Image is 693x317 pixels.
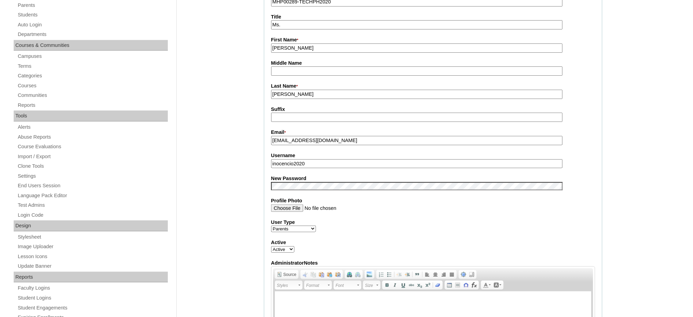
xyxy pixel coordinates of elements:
[17,242,168,251] a: Image Uploader
[459,271,468,278] a: Maximise
[306,281,327,290] span: Format
[271,175,595,182] label: New Password
[271,259,595,267] label: AdministratorNotes
[271,219,595,226] label: User Type
[14,40,168,51] div: Courses & Communities
[403,271,412,278] a: Increase Indent
[17,52,168,61] a: Campuses
[431,271,440,278] a: Centre
[17,181,168,190] a: End Users Session
[17,91,168,100] a: Communities
[365,271,374,278] a: Add Image
[271,152,595,159] label: Username
[354,271,362,278] a: Unlink
[17,233,168,241] a: Stylesheet
[424,281,432,289] a: Superscript
[17,191,168,200] a: Language Pack Editor
[309,271,318,278] a: Copy
[468,271,476,278] a: Show Blocks
[271,106,595,113] label: Suffix
[482,281,492,289] a: Text Colour
[423,271,431,278] a: Align Left
[346,271,354,278] a: Link
[17,101,168,110] a: Reports
[434,281,442,289] a: Remove Format
[470,281,478,289] a: Insert Equation
[17,304,168,312] a: Student Engagements
[271,129,595,136] label: Email
[385,271,394,278] a: Insert/Remove Bulleted List
[17,284,168,292] a: Faculty Logins
[271,239,595,246] label: Active
[334,271,342,278] a: Paste from Word
[301,271,309,278] a: Cut
[275,281,303,290] a: Styles
[282,272,296,277] span: Source
[318,271,326,278] a: Paste
[408,281,416,289] a: Strike Through
[391,281,399,289] a: Italic
[17,21,168,29] a: Auto Login
[271,60,595,67] label: Middle Name
[14,272,168,283] div: Reports
[448,271,456,278] a: Justify
[304,281,332,290] a: Format
[271,197,595,204] label: Profile Photo
[17,252,168,261] a: Lesson Icons
[416,281,424,289] a: Subscript
[17,142,168,151] a: Course Evaluations
[271,13,595,21] label: Title
[17,123,168,131] a: Alerts
[17,201,168,210] a: Test Admins
[399,281,408,289] a: Underline
[326,271,334,278] a: Paste as plain text
[17,152,168,161] a: Import / Export
[17,172,168,180] a: Settings
[14,220,168,231] div: Design
[363,281,381,290] a: Size
[365,281,375,290] span: Size
[17,81,168,90] a: Courses
[17,72,168,80] a: Categories
[17,11,168,19] a: Students
[276,271,298,278] a: Source
[336,281,356,290] span: Font
[17,1,168,10] a: Parents
[17,262,168,270] a: Update Banner
[395,271,403,278] a: Decrease Indent
[492,281,503,289] a: Background Colour
[271,83,595,90] label: Last Name
[14,111,168,122] div: Tools
[462,281,470,289] a: Insert Special Character
[377,271,385,278] a: Insert/Remove Numbered List
[17,294,168,302] a: Student Logins
[17,162,168,170] a: Clone Tools
[413,271,422,278] a: Block Quote
[17,30,168,39] a: Departments
[17,62,168,71] a: Terms
[334,281,361,290] a: Font
[17,133,168,141] a: Abuse Reports
[277,281,297,290] span: Styles
[445,281,454,289] a: Table
[383,281,391,289] a: Bold
[271,36,595,44] label: First Name
[17,211,168,219] a: Login Code
[440,271,448,278] a: Align Right
[454,281,462,289] a: Insert Horizontal Line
